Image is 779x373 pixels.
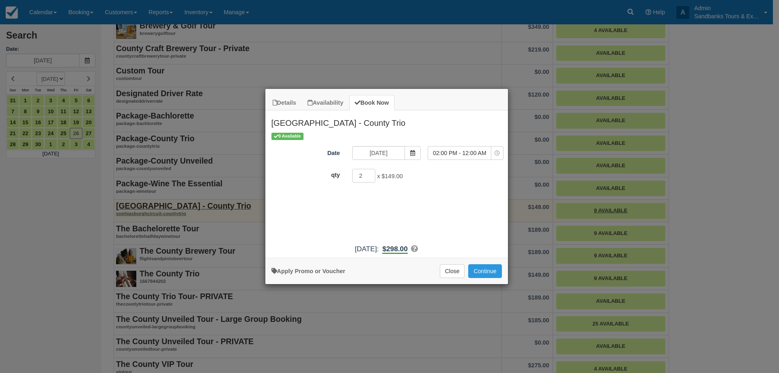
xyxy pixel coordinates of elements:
a: Availability [302,95,349,111]
span: 02:00 PM - 12:00 AM [428,149,491,157]
button: Close [440,264,465,278]
a: Apply Voucher [271,268,345,274]
input: qty [352,169,376,183]
label: Date [265,146,346,157]
span: 9 Available [271,133,303,140]
a: Book Now [349,95,394,111]
b: $298.00 [382,245,407,254]
a: Details [267,95,301,111]
div: : [265,244,508,254]
span: [DATE] [355,245,377,253]
h2: [GEOGRAPHIC_DATA] - County Trio [265,110,508,132]
div: Item Modal [265,110,508,254]
label: qty [265,168,346,179]
span: x $149.00 [377,173,402,180]
button: Add to Booking [468,264,501,278]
